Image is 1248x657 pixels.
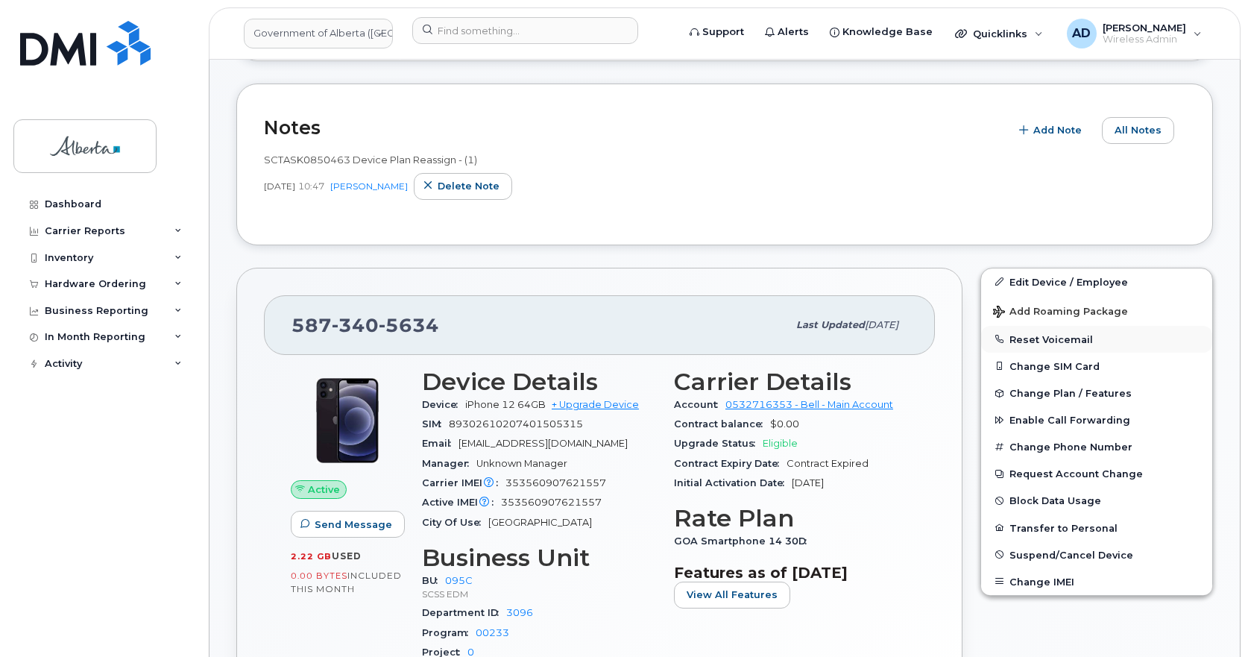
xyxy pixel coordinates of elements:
[291,511,405,538] button: Send Message
[476,458,567,469] span: Unknown Manager
[973,28,1027,40] span: Quicklinks
[488,517,592,528] span: [GEOGRAPHIC_DATA]
[506,607,533,618] a: 3096
[1072,25,1091,43] span: AD
[981,460,1212,487] button: Request Account Change
[445,575,473,586] a: 095C
[981,406,1212,433] button: Enable Call Forwarding
[422,575,445,586] span: BU
[687,588,778,602] span: View All Features
[1102,117,1174,144] button: All Notes
[1009,415,1130,426] span: Enable Call Forwarding
[422,438,458,449] span: Email
[298,180,324,192] span: 10:47
[422,497,501,508] span: Active IMEI
[993,306,1128,320] span: Add Roaming Package
[332,550,362,562] span: used
[674,505,908,532] h3: Rate Plan
[674,582,790,609] button: View All Features
[679,17,754,47] a: Support
[449,418,583,430] span: 89302610207401505315
[981,568,1212,595] button: Change IMEI
[422,458,476,469] span: Manager
[754,17,819,47] a: Alerts
[291,570,402,594] span: included this month
[702,25,744,40] span: Support
[819,17,943,47] a: Knowledge Base
[674,368,908,395] h3: Carrier Details
[674,399,725,410] span: Account
[244,19,393,48] a: Government of Alberta (GOA)
[422,517,488,528] span: City Of Use
[505,477,606,488] span: 353560907621557
[264,154,477,166] span: SCTASK0850463 Device Plan Reassign - (1)
[787,458,869,469] span: Contract Expired
[1009,549,1133,560] span: Suspend/Cancel Device
[422,588,656,600] p: SCSS EDM
[1103,34,1186,45] span: Wireless Admin
[458,438,628,449] span: [EMAIL_ADDRESS][DOMAIN_NAME]
[981,433,1212,460] button: Change Phone Number
[422,418,449,430] span: SIM
[264,180,295,192] span: [DATE]
[1033,123,1082,137] span: Add Note
[674,418,770,430] span: Contract balance
[981,268,1212,295] a: Edit Device / Employee
[438,179,499,193] span: Delete note
[981,487,1212,514] button: Block Data Usage
[981,295,1212,326] button: Add Roaming Package
[1103,22,1186,34] span: [PERSON_NAME]
[379,314,439,336] span: 5634
[945,19,1053,48] div: Quicklinks
[264,116,1002,139] h2: Notes
[422,607,506,618] span: Department ID
[308,482,340,497] span: Active
[981,380,1212,406] button: Change Plan / Features
[332,314,379,336] span: 340
[981,353,1212,380] button: Change SIM Card
[796,319,865,330] span: Last updated
[552,399,639,410] a: + Upgrade Device
[770,418,799,430] span: $0.00
[674,438,763,449] span: Upgrade Status
[725,399,893,410] a: 0532716353 - Bell - Main Account
[412,17,638,44] input: Find something...
[465,399,546,410] span: iPhone 12 64GB
[414,173,512,200] button: Delete note
[981,541,1212,568] button: Suspend/Cancel Device
[842,25,933,40] span: Knowledge Base
[422,399,465,410] span: Device
[981,515,1212,541] button: Transfer to Personal
[674,458,787,469] span: Contract Expiry Date
[1115,123,1162,137] span: All Notes
[674,477,792,488] span: Initial Activation Date
[1009,117,1094,144] button: Add Note
[792,477,824,488] span: [DATE]
[291,551,332,562] span: 2.22 GB
[674,535,814,547] span: GOA Smartphone 14 30D
[763,438,798,449] span: Eligible
[674,564,908,582] h3: Features as of [DATE]
[422,544,656,571] h3: Business Unit
[291,314,439,336] span: 587
[865,319,898,330] span: [DATE]
[778,25,809,40] span: Alerts
[422,477,505,488] span: Carrier IMEI
[1056,19,1212,48] div: Arunajith Daylath
[330,180,408,192] a: [PERSON_NAME]
[422,368,656,395] h3: Device Details
[1009,388,1132,399] span: Change Plan / Features
[291,570,347,581] span: 0.00 Bytes
[476,627,509,638] a: 00233
[315,518,392,532] span: Send Message
[981,326,1212,353] button: Reset Voicemail
[303,376,392,465] img: iPhone_12.jpg
[422,627,476,638] span: Program
[501,497,602,508] span: 353560907621557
